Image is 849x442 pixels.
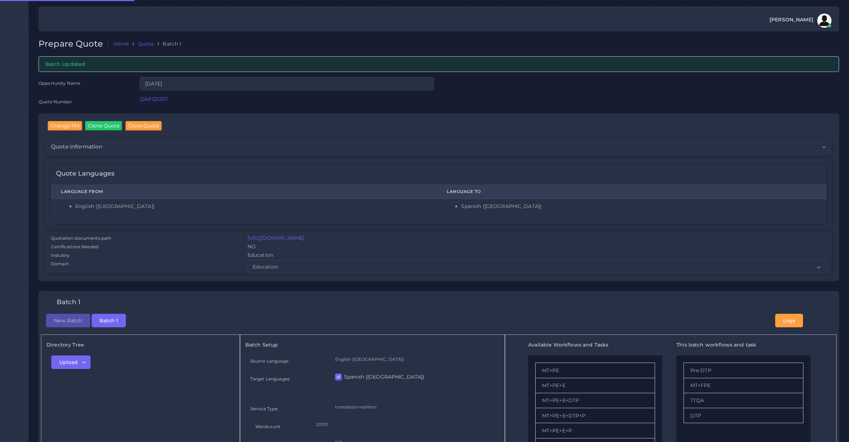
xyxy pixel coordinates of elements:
input: Clone Quote [85,121,122,130]
a: Home [113,40,129,47]
h5: This batch workflows and task [676,342,810,348]
a: [URL][DOMAIN_NAME] [247,235,305,241]
p: translation+edition [335,403,495,411]
a: Quote [138,40,154,47]
li: TTQA [684,393,803,408]
label: Certifications Needed [51,244,98,250]
a: New Batch [46,317,90,323]
li: English ([GEOGRAPHIC_DATA]) [75,203,427,210]
th: Language To [437,185,827,199]
li: Pre DTP [684,363,803,378]
p: 2000 [316,421,490,428]
li: MT+PE+E+DTP+P [535,408,655,423]
th: Language From [51,185,437,199]
li: Spanish ([GEOGRAPHIC_DATA]) [461,203,817,210]
label: Source Language [250,358,288,364]
div: Quote information [46,138,832,156]
label: Domain [51,261,69,267]
a: QAR125357 [140,96,168,102]
input: Change PM [48,121,82,130]
a: [PERSON_NAME]avatar [766,14,834,28]
label: Target Languages [250,376,290,382]
div: Batch Updated [39,56,839,72]
button: Batch 1 [92,314,126,327]
span: Quote information [51,143,102,151]
li: MT+PE+E+DTP [535,393,655,408]
span: [PERSON_NAME] [769,17,813,22]
img: avatar [817,14,832,28]
h4: Quote Languages [56,170,114,178]
li: Batch 1 [154,40,181,47]
div: NO [242,243,832,251]
li: MT+PE+E [535,378,655,393]
label: Service Type: [250,406,279,412]
label: Opportunity Name [39,80,80,86]
label: Wordcount [255,423,280,430]
h5: Batch Setup [245,342,500,348]
li: DTP [684,408,803,423]
a: Batch 1 [92,317,126,323]
h5: Directory Tree [46,342,235,348]
span: Logs [783,317,795,324]
div: Education [242,251,832,260]
button: Upload [51,355,91,369]
button: Logs [775,314,803,327]
h4: Batch 1 [57,298,81,306]
li: MT+FPE [684,378,803,393]
li: MT+PE+E+P [535,423,655,438]
button: New Batch [46,314,90,327]
h2: Prepare Quote [39,39,108,49]
input: Close Quote [126,121,162,130]
label: Industry [51,252,70,259]
label: Spanish ([GEOGRAPHIC_DATA]) [344,373,425,380]
h5: Available Workflows and Tasks [528,342,662,348]
label: Quotation documents path [51,235,111,241]
label: Quote Number [39,99,72,105]
p: English ([GEOGRAPHIC_DATA]) [335,355,495,363]
li: MT+PE [535,363,655,378]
